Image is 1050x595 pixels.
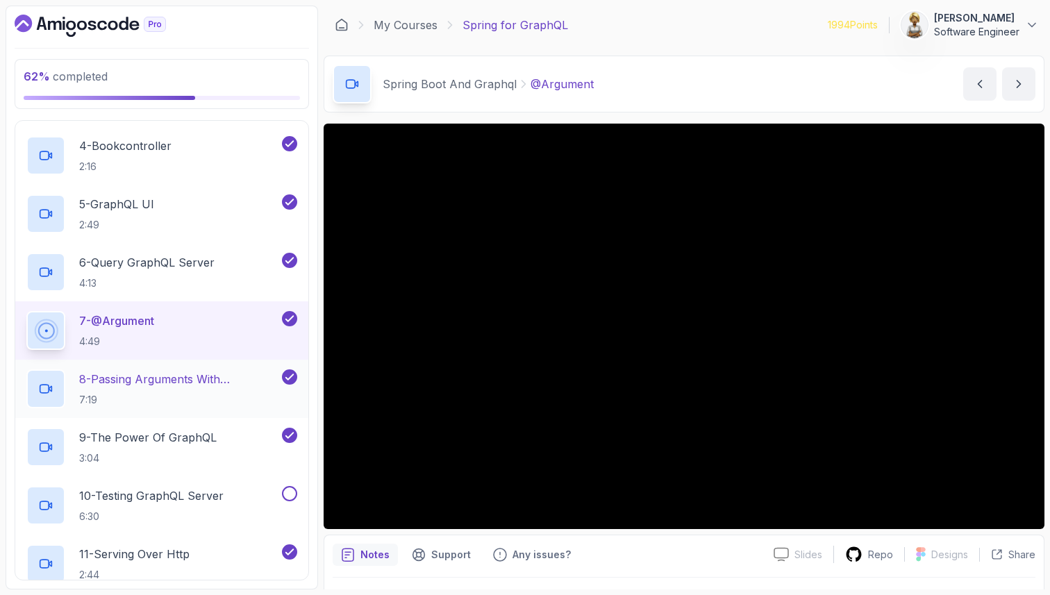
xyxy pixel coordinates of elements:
p: 5 - GraphQL UI [79,196,154,212]
p: 1994 Points [828,18,878,32]
p: 2:44 [79,568,190,582]
button: 11-Serving Over Http2:44 [26,544,297,583]
p: 3:04 [79,451,217,465]
p: Share [1008,548,1035,562]
button: Support button [403,544,479,566]
p: Software Engineer [934,25,1019,39]
p: Designs [931,548,968,562]
p: 11 - Serving Over Http [79,546,190,562]
p: 4 - Bookcontroller [79,137,172,154]
p: 4:13 [79,276,215,290]
p: 2:49 [79,218,154,232]
button: previous content [963,67,997,101]
p: 4:49 [79,335,154,349]
p: Slides [794,548,822,562]
p: 6 - Query GraphQL Server [79,254,215,271]
button: 8-Passing Arguments With @Schemamapping7:19 [26,369,297,408]
button: 10-Testing GraphQL Server6:30 [26,486,297,525]
p: 9 - The Power Of GraphQL [79,429,217,446]
p: 2:16 [79,160,172,174]
button: user profile image[PERSON_NAME]Software Engineer [901,11,1039,39]
button: Share [979,548,1035,562]
p: 7 - @Argument [79,312,154,329]
button: 6-Query GraphQL Server4:13 [26,253,297,292]
p: 8 - Passing Arguments With @Schemamapping [79,371,279,387]
p: Support [431,548,471,562]
button: notes button [333,544,398,566]
button: 9-The Power Of GraphQL3:04 [26,428,297,467]
p: [PERSON_NAME] [934,11,1019,25]
p: Repo [868,548,893,562]
button: Feedback button [485,544,579,566]
p: @Argument [531,76,594,92]
p: Spring for GraphQL [462,17,568,33]
button: 4-Bookcontroller2:16 [26,136,297,175]
p: 7:19 [79,393,279,407]
a: Dashboard [335,18,349,32]
p: Notes [360,548,390,562]
a: My Courses [374,17,437,33]
p: 10 - Testing GraphQL Server [79,487,224,504]
span: 62 % [24,69,50,83]
p: Spring Boot And Graphql [383,76,517,92]
a: Dashboard [15,15,198,37]
img: user profile image [901,12,928,38]
p: 6:30 [79,510,224,523]
span: completed [24,69,108,83]
iframe: 7 - @Argument [324,124,1044,529]
button: 5-GraphQL UI2:49 [26,194,297,233]
p: Any issues? [512,548,571,562]
button: 7-@Argument4:49 [26,311,297,350]
a: Repo [834,546,904,563]
button: next content [1002,67,1035,101]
